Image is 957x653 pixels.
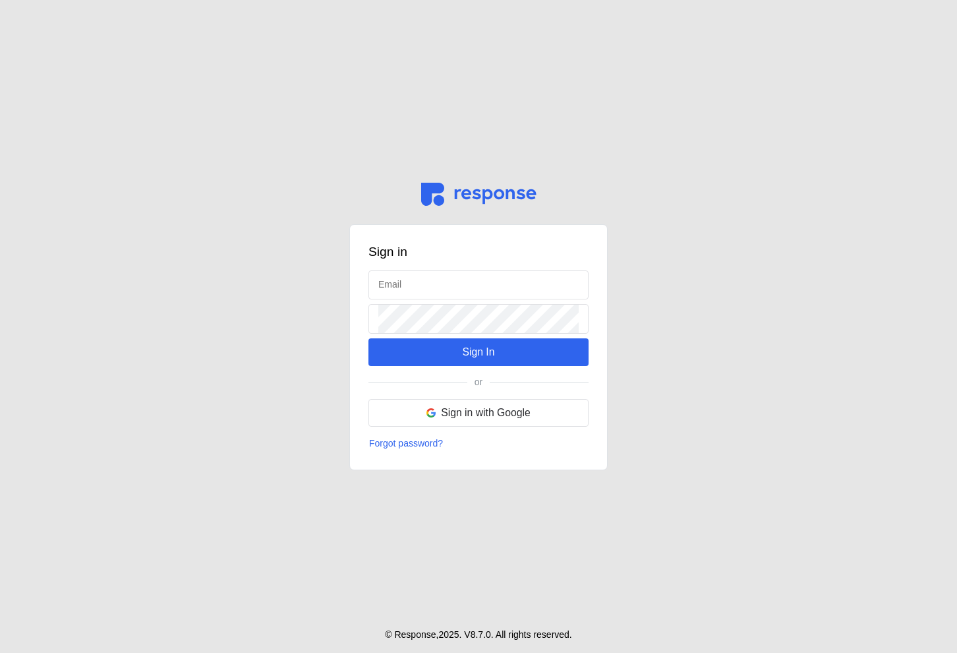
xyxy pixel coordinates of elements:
input: Email [378,271,579,299]
img: svg%3e [421,183,536,206]
p: Forgot password? [369,437,443,451]
p: or [475,375,482,390]
h3: Sign in [368,243,589,261]
img: svg%3e [426,408,436,418]
button: Sign in with Google [368,399,589,427]
p: © Response, 2025 . V 8.7.0 . All rights reserved. [385,628,572,642]
button: Sign In [368,338,589,366]
p: Sign In [462,344,494,360]
p: Sign in with Google [441,404,531,421]
button: Forgot password? [368,436,444,452]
